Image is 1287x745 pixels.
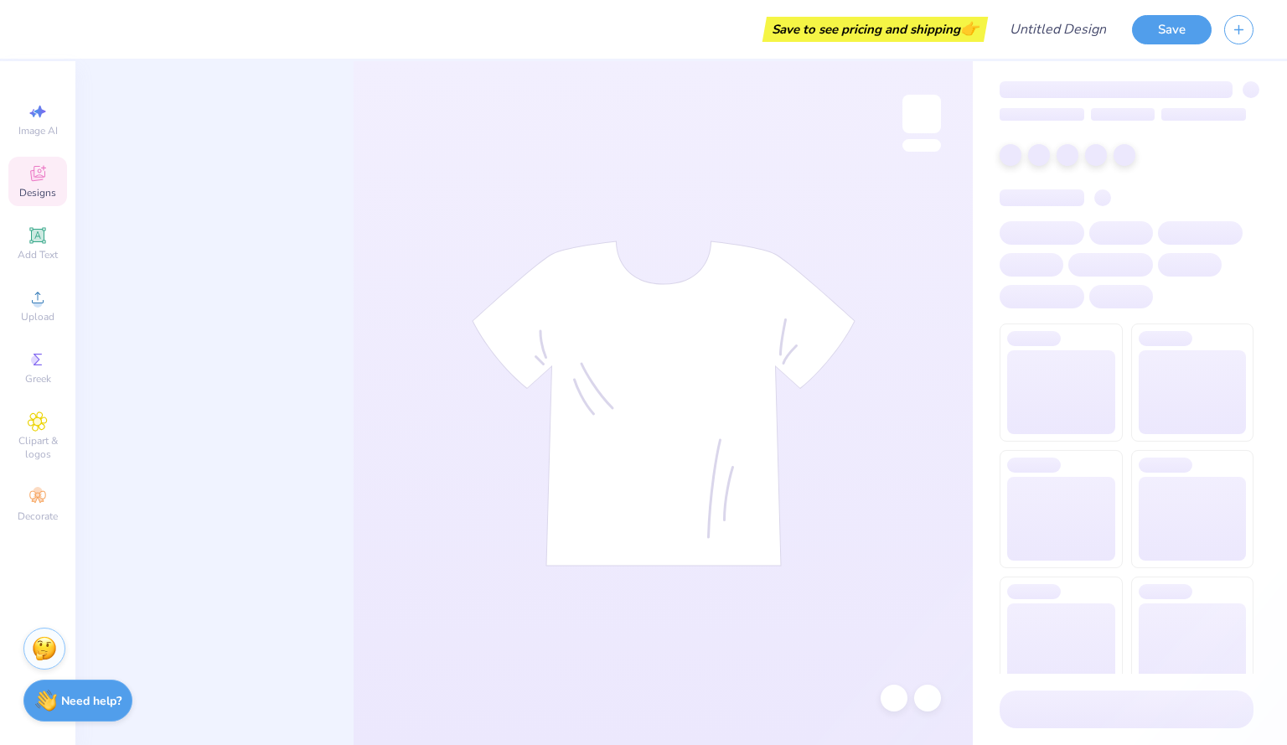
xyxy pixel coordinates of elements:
[19,186,56,199] span: Designs
[8,434,67,461] span: Clipart & logos
[960,18,979,39] span: 👉
[21,310,54,323] span: Upload
[1132,15,1212,44] button: Save
[61,693,121,709] strong: Need help?
[472,241,855,567] img: tee-skeleton.svg
[18,124,58,137] span: Image AI
[18,248,58,261] span: Add Text
[18,510,58,523] span: Decorate
[25,372,51,385] span: Greek
[767,17,984,42] div: Save to see pricing and shipping
[996,13,1119,46] input: Untitled Design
